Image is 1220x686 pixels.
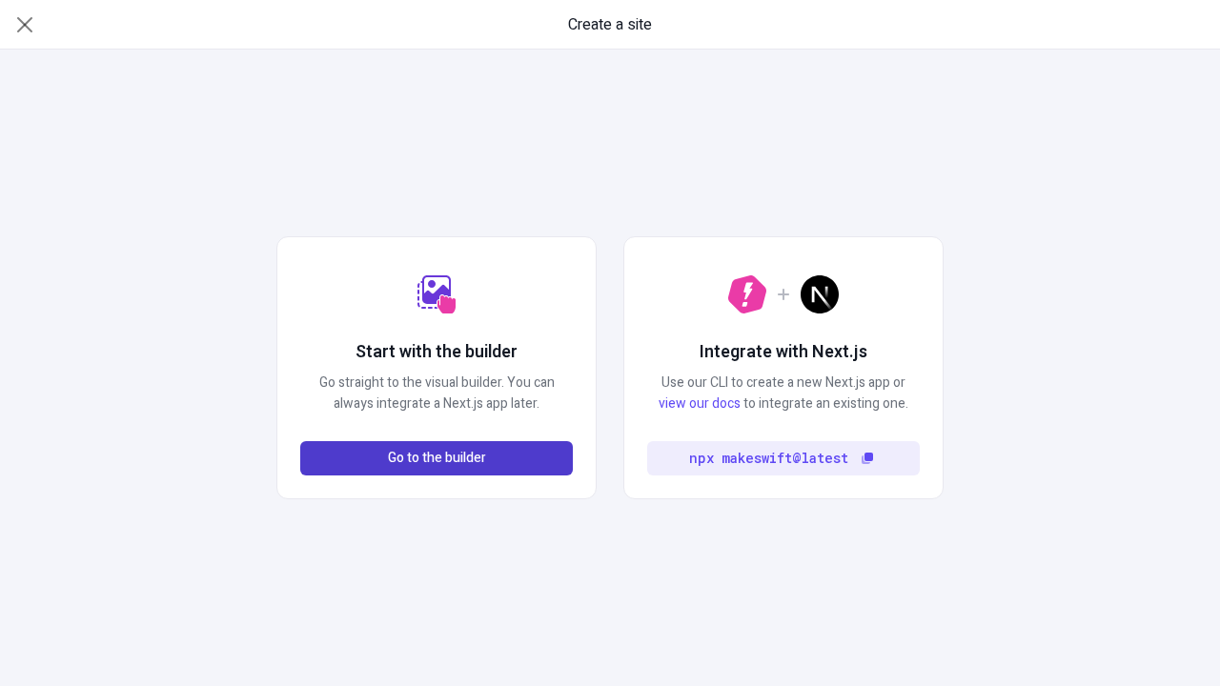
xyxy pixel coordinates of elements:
p: Use our CLI to create a new Next.js app or to integrate an existing one. [647,373,920,414]
h2: Start with the builder [356,340,518,365]
code: npx makeswift@latest [689,448,848,469]
a: view our docs [659,393,741,414]
button: Go to the builder [300,441,573,475]
p: Go straight to the visual builder. You can always integrate a Next.js app later. [300,373,573,414]
span: Create a site [568,13,652,36]
h2: Integrate with Next.js [700,340,867,365]
span: Go to the builder [388,448,486,469]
